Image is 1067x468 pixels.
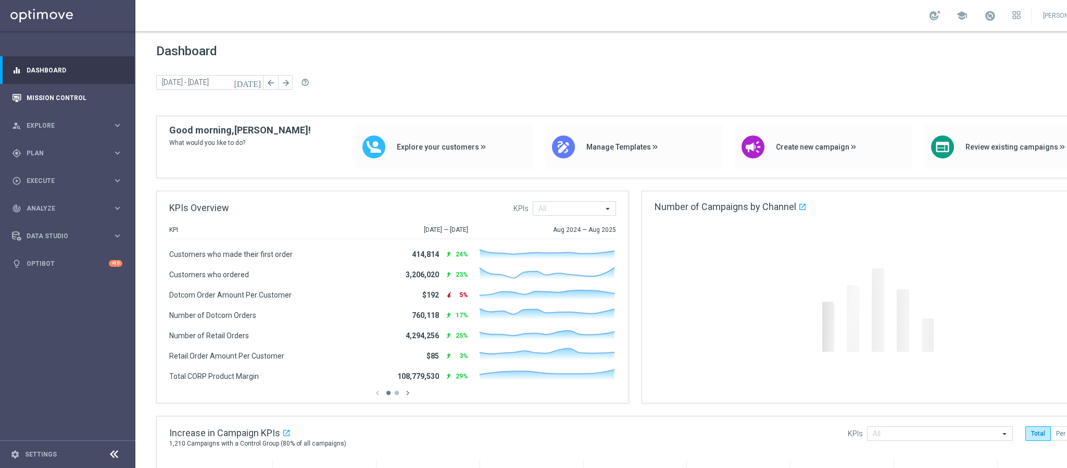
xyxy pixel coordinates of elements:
[27,122,112,129] span: Explore
[12,149,21,158] i: gps_fixed
[27,84,122,112] a: Mission Control
[12,121,21,130] i: person_search
[12,84,122,112] div: Mission Control
[12,259,21,268] i: lightbulb
[12,121,112,130] div: Explore
[956,10,968,21] span: school
[27,178,112,184] span: Execute
[11,121,123,130] button: person_search Explore keyboard_arrow_right
[12,250,122,277] div: Optibot
[11,66,123,75] button: equalizer Dashboard
[12,149,112,158] div: Plan
[112,120,122,130] i: keyboard_arrow_right
[10,450,20,459] i: settings
[27,250,109,277] a: Optibot
[112,176,122,186] i: keyboard_arrow_right
[112,203,122,213] i: keyboard_arrow_right
[25,451,57,458] a: Settings
[11,94,123,102] button: Mission Control
[11,177,123,185] button: play_circle_outline Execute keyboard_arrow_right
[27,150,112,156] span: Plan
[12,176,21,186] i: play_circle_outline
[12,66,21,75] i: equalizer
[12,176,112,186] div: Execute
[11,204,123,213] button: track_changes Analyze keyboard_arrow_right
[112,148,122,158] i: keyboard_arrow_right
[12,204,112,213] div: Analyze
[12,56,122,84] div: Dashboard
[11,149,123,157] button: gps_fixed Plan keyboard_arrow_right
[27,56,122,84] a: Dashboard
[12,204,21,213] i: track_changes
[27,233,112,239] span: Data Studio
[12,231,112,241] div: Data Studio
[11,260,123,268] button: lightbulb Optibot +10
[112,231,122,241] i: keyboard_arrow_right
[27,205,112,212] span: Analyze
[11,232,123,240] button: Data Studio keyboard_arrow_right
[109,260,122,267] div: +10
